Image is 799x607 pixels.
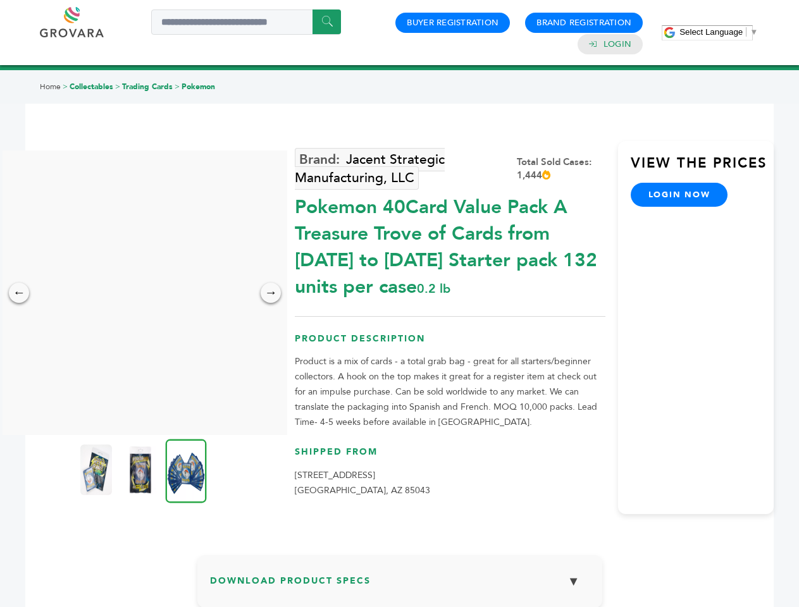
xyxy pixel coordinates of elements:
[210,568,590,604] h3: Download Product Specs
[182,82,215,92] a: Pokemon
[125,445,156,495] img: Pokemon 40-Card Value Pack – A Treasure Trove of Cards from 1996 to 2024 - Starter pack! 132 unit...
[166,439,207,503] img: Pokemon 40-Card Value Pack – A Treasure Trove of Cards from 1996 to 2024 - Starter pack! 132 unit...
[417,280,450,297] span: 0.2 lb
[295,446,605,468] h3: Shipped From
[536,17,631,28] a: Brand Registration
[295,333,605,355] h3: Product Description
[604,39,631,50] a: Login
[295,188,605,300] div: Pokemon 40Card Value Pack A Treasure Trove of Cards from [DATE] to [DATE] Starter pack 132 units ...
[558,568,590,595] button: ▼
[80,445,112,495] img: Pokemon 40-Card Value Pack – A Treasure Trove of Cards from 1996 to 2024 - Starter pack! 132 unit...
[679,27,743,37] span: Select Language
[750,27,758,37] span: ▼
[9,283,29,303] div: ←
[40,82,61,92] a: Home
[63,82,68,92] span: >
[295,354,605,430] p: Product is a mix of cards - a total grab bag - great for all starters/beginner collectors. A hook...
[631,154,774,183] h3: View the Prices
[295,148,445,190] a: Jacent Strategic Manufacturing, LLC
[122,82,173,92] a: Trading Cards
[115,82,120,92] span: >
[517,156,605,182] div: Total Sold Cases: 1,444
[679,27,758,37] a: Select Language​
[407,17,499,28] a: Buyer Registration
[746,27,746,37] span: ​
[175,82,180,92] span: >
[261,283,281,303] div: →
[631,183,728,207] a: login now
[70,82,113,92] a: Collectables
[295,468,605,498] p: [STREET_ADDRESS] [GEOGRAPHIC_DATA], AZ 85043
[151,9,341,35] input: Search a product or brand...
